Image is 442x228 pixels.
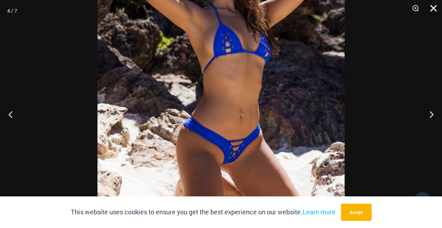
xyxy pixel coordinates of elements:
div: 4 / 7 [7,5,17,16]
button: Accept [341,204,372,221]
button: Next [415,96,442,132]
p: This website uses cookies to ensure you get the best experience on our website. [71,207,336,218]
a: Learn more [302,208,336,216]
